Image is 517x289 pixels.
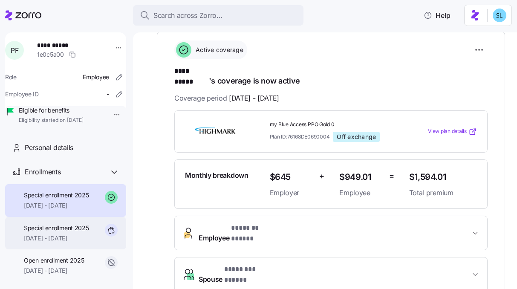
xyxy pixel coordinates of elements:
[25,142,73,153] span: Personal details
[5,90,39,98] span: Employee ID
[424,10,451,20] span: Help
[24,191,89,199] span: Special enrollment 2025
[174,93,279,104] span: Coverage period
[193,46,243,54] span: Active coverage
[185,170,248,181] span: Monthly breakdown
[153,10,222,21] span: Search across Zorro...
[337,133,376,141] span: Off exchange
[199,264,273,285] span: Spouse
[389,170,394,182] span: =
[409,170,477,184] span: $1,594.01
[409,188,477,198] span: Total premium
[417,7,457,24] button: Help
[133,5,303,26] button: Search across Zorro...
[339,170,382,184] span: $949.01
[37,50,64,59] span: 1e0c5a00
[319,170,324,182] span: +
[83,73,109,81] span: Employee
[5,73,17,81] span: Role
[199,223,277,243] span: Employee
[270,133,330,140] span: Plan ID: 76168DE0690004
[24,234,89,243] span: [DATE] - [DATE]
[19,117,84,124] span: Eligibility started on [DATE]
[493,9,506,22] img: 7c620d928e46699fcfb78cede4daf1d1
[229,93,279,104] span: [DATE] - [DATE]
[25,167,61,177] span: Enrollments
[19,106,84,115] span: Eligible for benefits
[185,122,246,142] img: Highmark BlueCross BlueShield
[11,47,18,54] span: P F
[339,188,382,198] span: Employee
[174,66,488,86] h1: 's coverage is now active
[428,127,477,136] a: View plan details
[270,188,313,198] span: Employer
[24,224,89,232] span: Special enrollment 2025
[107,90,109,98] span: -
[428,127,467,136] span: View plan details
[24,266,84,275] span: [DATE] - [DATE]
[24,256,84,265] span: Open enrollment 2025
[270,121,402,128] span: my Blue Access PPO Gold 0
[270,170,313,184] span: $645
[24,201,89,210] span: [DATE] - [DATE]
